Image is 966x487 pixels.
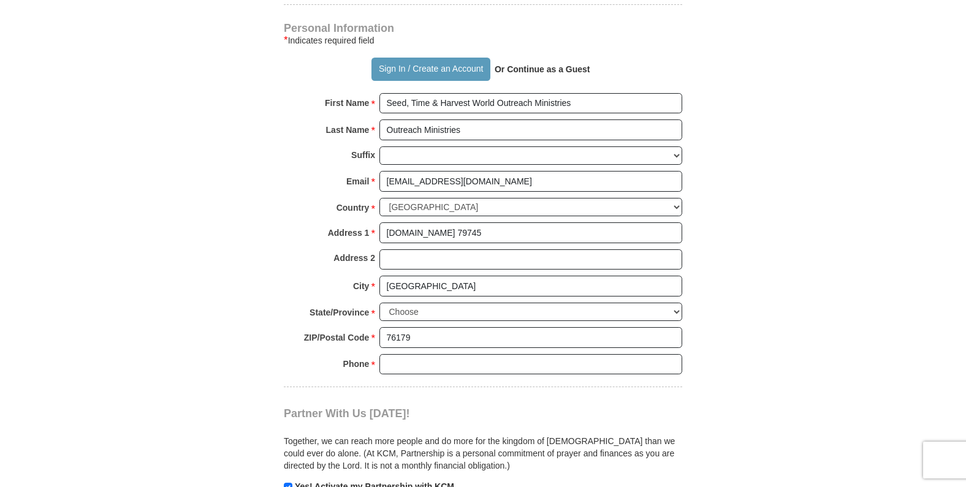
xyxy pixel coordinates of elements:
[346,173,369,190] strong: Email
[310,304,369,321] strong: State/Province
[304,329,370,346] strong: ZIP/Postal Code
[284,33,682,48] div: Indicates required field
[495,64,590,74] strong: Or Continue as a Guest
[353,277,369,295] strong: City
[337,199,370,216] strong: Country
[371,58,490,81] button: Sign In / Create an Account
[326,121,370,138] strong: Last Name
[333,249,375,266] strong: Address 2
[328,224,370,241] strong: Address 1
[325,94,369,111] strong: First Name
[284,435,682,472] p: Together, we can reach more people and do more for the kingdom of [DEMOGRAPHIC_DATA] than we coul...
[343,355,370,372] strong: Phone
[351,146,375,164] strong: Suffix
[284,407,410,420] span: Partner With Us [DATE]!
[284,23,682,33] h4: Personal Information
